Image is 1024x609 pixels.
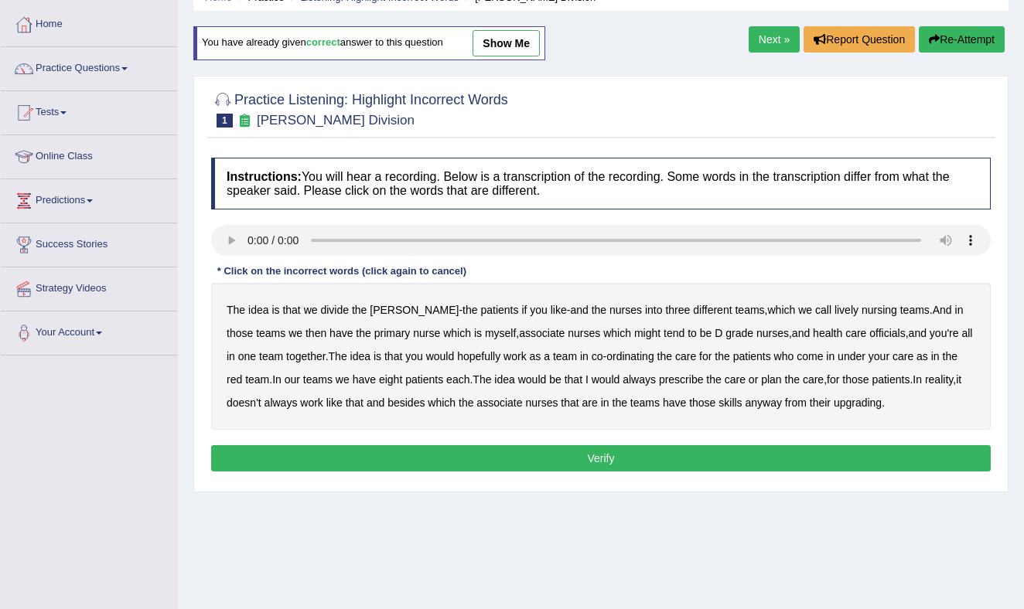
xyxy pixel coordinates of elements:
button: Re-Attempt [919,26,1005,53]
b: is [271,304,279,316]
b: come [797,350,823,362]
a: Tests [1,91,177,130]
b: it [956,373,961,386]
b: in [227,350,235,362]
b: in [601,396,609,409]
b: like [551,304,567,316]
b: those [227,327,253,339]
b: The [329,350,347,362]
b: for [699,350,712,362]
b: in [955,304,964,316]
b: who [774,350,794,362]
b: nurses [568,327,600,339]
b: work [503,350,527,362]
b: nurses [756,327,789,339]
h4: You will hear a recording. Below is a transcription of the recording. Some words in the transcrip... [211,158,991,209]
b: anyway [746,396,782,409]
b: patients [405,373,443,386]
b: those [842,373,869,386]
b: myself [485,327,516,339]
b: as [530,350,541,362]
b: is [374,350,381,362]
a: Your Account [1,311,177,350]
b: be [549,373,561,386]
b: the [785,373,800,386]
b: reality [925,373,953,386]
b: associate [519,327,565,339]
b: three [665,304,690,316]
b: all [961,327,972,339]
b: tend [664,327,684,339]
b: primary [374,327,411,339]
a: Online Class [1,135,177,174]
b: in [580,350,589,362]
b: teams [735,304,764,316]
b: to [688,327,697,339]
b: call [815,304,831,316]
b: are [582,396,598,409]
b: care [725,373,746,386]
b: the [715,350,729,362]
small: [PERSON_NAME] Division [257,113,415,128]
b: care [803,373,824,386]
b: our [285,373,300,386]
b: and [792,327,810,339]
a: Predictions [1,179,177,218]
b: teams [630,396,660,409]
b: the [356,327,370,339]
b: Instructions: [227,170,302,183]
b: nurses [609,304,642,316]
b: the [657,350,672,362]
b: eight [379,373,402,386]
b: idea [248,304,268,316]
b: the [463,304,477,316]
b: work [300,396,323,409]
b: would [426,350,455,362]
b: prescribe [659,373,704,386]
b: the [459,396,473,409]
b: their [810,396,831,409]
b: might [634,327,660,339]
b: that [384,350,402,362]
b: one [238,350,256,362]
b: divide [320,304,349,316]
b: or [749,373,758,386]
b: In [913,373,922,386]
b: team [553,350,577,362]
b: and [909,327,927,339]
b: team [259,350,283,362]
b: that [565,373,582,386]
b: upgrading [834,396,882,409]
b: the [613,396,627,409]
b: co [592,350,603,362]
b: we [304,304,318,316]
b: and [570,304,588,316]
b: grade [725,327,753,339]
b: nurses [525,396,558,409]
b: in [931,350,940,362]
h2: Practice Listening: Highlight Incorrect Words [211,89,508,128]
b: The [227,304,245,316]
b: would [592,373,620,386]
b: you [405,350,423,362]
b: associate [476,396,522,409]
b: your [869,350,889,362]
a: Home [1,3,177,42]
b: correct [306,37,340,49]
b: have [663,396,686,409]
b: health [813,327,842,339]
b: a [544,350,550,362]
b: always [623,373,656,386]
b: In [272,373,282,386]
b: I [585,373,589,386]
b: which [428,396,456,409]
b: nurse [413,327,440,339]
b: which [443,327,471,339]
b: different [693,304,732,316]
b: under [838,350,865,362]
b: as [916,350,928,362]
b: teams [303,373,333,386]
b: And [933,304,952,316]
b: and [367,396,384,409]
b: you're [930,327,959,339]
